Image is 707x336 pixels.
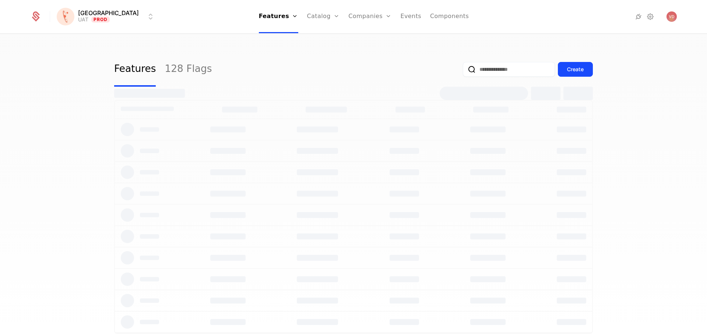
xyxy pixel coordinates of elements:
[78,10,139,16] span: [GEOGRAPHIC_DATA]
[165,52,212,87] a: 128 Flags
[567,66,584,73] div: Create
[78,16,88,23] div: UAT
[558,62,593,77] button: Create
[114,52,156,87] a: Features
[646,12,655,21] a: Settings
[57,8,74,25] img: Florence
[91,17,110,22] span: Prod
[666,11,677,22] button: Open user button
[59,8,155,25] button: Select environment
[666,11,677,22] img: Vasilije Dolic
[634,12,643,21] a: Integrations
